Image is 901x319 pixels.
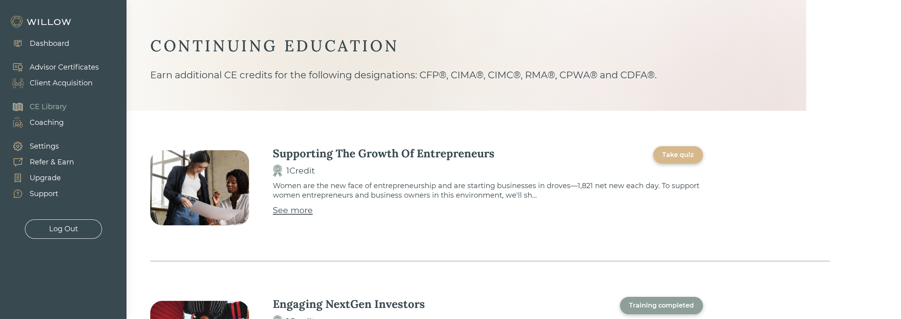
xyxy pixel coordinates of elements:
[10,15,73,28] img: Willow
[30,38,69,49] div: Dashboard
[4,138,74,154] a: Settings
[4,99,66,115] a: CE Library
[30,189,58,199] div: Support
[30,141,59,152] div: Settings
[30,62,99,73] div: Advisor Certificates
[4,170,74,186] a: Upgrade
[273,181,703,200] p: Women are the new face of entrepreneurship and are starting businesses in droves—1,821 net new ea...
[273,204,313,217] a: See more
[662,150,694,160] div: Take quiz
[30,102,66,112] div: CE Library
[150,36,782,56] div: CONTINUING EDUCATION
[273,297,425,311] div: Engaging NextGen Investors
[30,157,74,168] div: Refer & Earn
[4,59,99,75] a: Advisor Certificates
[30,173,61,183] div: Upgrade
[150,68,782,111] div: Earn additional CE credits for the following designations: CFP®, CIMA®, CIMC®, RMA®, CPWA® and CD...
[273,146,495,160] div: Supporting The Growth Of Entrepreneurs
[30,78,93,89] div: Client Acquisition
[4,75,99,91] a: Client Acquisition
[4,154,74,170] a: Refer & Earn
[629,301,694,310] div: Training completed
[4,36,69,51] a: Dashboard
[4,115,66,130] a: Coaching
[49,224,78,234] div: Log Out
[286,164,315,177] div: 1 Credit
[30,117,64,128] div: Coaching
